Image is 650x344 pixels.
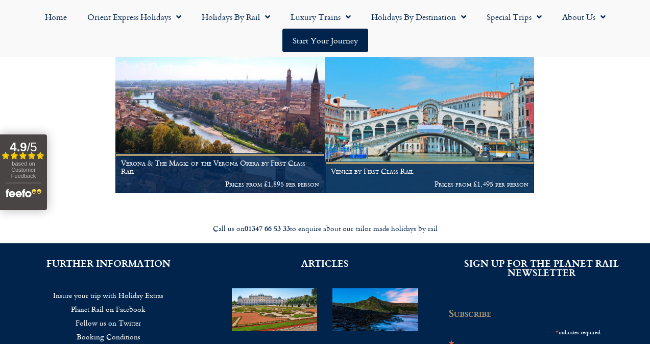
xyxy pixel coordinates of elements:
a: Venice by First Class Rail Prices from £1,495 per person [325,51,535,194]
a: Verona & The Magic of the Verona Opera by First Class Rail Prices from £1,895 per person [115,51,325,194]
a: Planet Rail on Facebook [15,302,201,316]
div: Call us on to enquire about our tailor made holidays by rail [39,224,611,234]
h2: Subscribe [449,308,607,319]
a: Luxury Trains [280,5,361,29]
h1: Verona & The Magic of the Verona Opera by First Class Rail [121,159,319,175]
a: About Us [552,5,616,29]
h2: ARTICLES [232,259,418,268]
a: Home [35,5,77,29]
nav: Menu [5,5,645,52]
div: indicates required [449,327,601,337]
p: Prices from £1,495 per person [331,180,529,188]
a: Orient Express Holidays [77,5,191,29]
strong: 01347 66 53 33 [245,223,290,234]
a: Start your Journey [282,29,368,52]
a: Holidays by Destination [361,5,476,29]
a: Insure your trip with Holiday Extras [15,288,201,302]
a: Booking Conditions [15,330,201,343]
h1: Venice by First Class Rail [331,167,529,175]
h2: SIGN UP FOR THE PLANET RAIL NEWSLETTER [449,259,635,277]
p: Prices from £1,895 per person [121,180,319,188]
h2: FURTHER INFORMATION [15,259,201,268]
a: Special Trips [476,5,552,29]
a: Follow us on Twitter [15,316,201,330]
a: Holidays by Rail [191,5,280,29]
